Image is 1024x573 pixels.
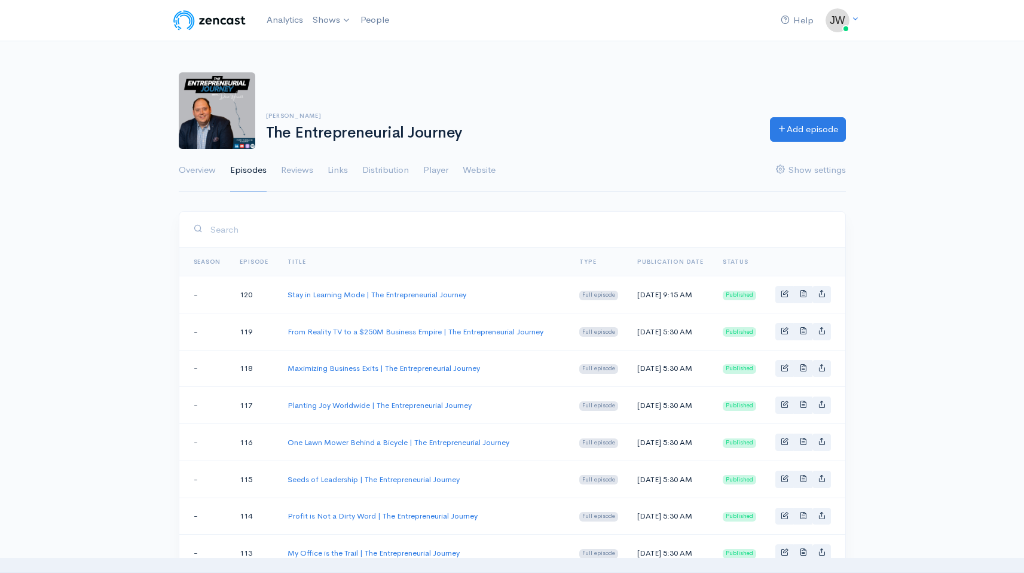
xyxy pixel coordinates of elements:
td: [DATE] 5:30 AM [628,535,713,572]
div: Basic example [775,471,831,488]
td: - [179,498,231,535]
a: Analytics [262,7,308,33]
a: Seeds of Leadership | The Entrepreneurial Journey [288,474,460,484]
h1: The Entrepreneurial Journey [266,124,756,142]
a: One Lawn Mower Behind a Bicycle | The Entrepreneurial Journey [288,437,509,447]
a: Season [194,258,221,266]
span: Published [723,475,756,484]
td: - [179,350,231,387]
div: Basic example [775,544,831,562]
a: Reviews [281,149,313,192]
td: - [179,424,231,461]
td: 118 [230,350,278,387]
td: 116 [230,424,278,461]
div: Basic example [775,323,831,340]
td: [DATE] 5:30 AM [628,313,713,350]
a: Profit is Not a Dirty Word | The Entrepreneurial Journey [288,511,478,521]
h6: [PERSON_NAME] [266,112,756,119]
a: Maximizing Business Exits | The Entrepreneurial Journey [288,363,480,373]
td: [DATE] 5:30 AM [628,461,713,498]
a: Add episode [770,117,846,142]
a: Distribution [362,149,409,192]
span: Published [723,549,756,559]
a: Player [423,149,448,192]
td: - [179,276,231,313]
td: - [179,461,231,498]
a: Overview [179,149,216,192]
input: Search [210,217,831,242]
a: Website [463,149,496,192]
a: My Office is the Trail | The Entrepreneurial Journey [288,548,460,558]
span: Published [723,512,756,522]
a: Publication date [637,258,704,266]
div: Basic example [775,360,831,377]
a: Episodes [230,149,267,192]
td: 115 [230,461,278,498]
span: Full episode [579,364,618,374]
td: [DATE] 5:30 AM [628,498,713,535]
td: [DATE] 9:15 AM [628,276,713,313]
td: [DATE] 5:30 AM [628,387,713,424]
img: ... [826,8,849,32]
td: - [179,535,231,572]
td: - [179,313,231,350]
a: Type [579,258,596,266]
a: People [356,7,394,33]
a: Links [328,149,348,192]
td: - [179,387,231,424]
span: Full episode [579,438,618,448]
a: From Reality TV to a $250M Business Empire | The Entrepreneurial Journey [288,327,543,337]
div: Basic example [775,397,831,414]
td: 114 [230,498,278,535]
div: Basic example [775,508,831,525]
span: Published [723,327,756,337]
td: 120 [230,276,278,313]
span: Published [723,364,756,374]
td: 113 [230,535,278,572]
a: Stay in Learning Mode | The Entrepreneurial Journey [288,289,466,300]
td: 119 [230,313,278,350]
span: Full episode [579,475,618,484]
img: ZenCast Logo [172,8,247,32]
span: Full episode [579,549,618,559]
div: Basic example [775,286,831,303]
span: Full episode [579,512,618,522]
span: Full episode [579,291,618,300]
a: Planting Joy Worldwide | The Entrepreneurial Journey [288,400,472,410]
span: Full episode [579,401,618,411]
span: Published [723,401,756,411]
span: Status [723,258,748,266]
a: Episode [240,258,268,266]
td: [DATE] 5:30 AM [628,424,713,461]
a: Help [776,8,818,33]
span: Published [723,291,756,300]
span: Full episode [579,327,618,337]
a: Show settings [776,149,846,192]
a: Title [288,258,306,266]
td: [DATE] 5:30 AM [628,350,713,387]
span: Published [723,438,756,448]
td: 117 [230,387,278,424]
div: Basic example [775,434,831,451]
a: Shows [308,7,356,33]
